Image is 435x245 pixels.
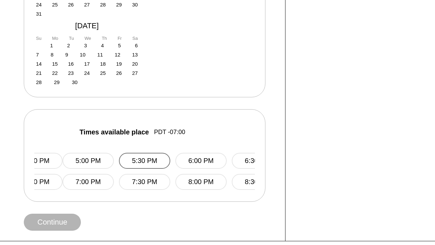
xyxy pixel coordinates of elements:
div: Choose Sunday, September 7th, 2025 [36,52,39,58]
div: Choose Tuesday, September 2nd, 2025 [67,43,70,48]
div: Choose Wednesday, September 24th, 2025 [84,70,90,76]
div: Choose Monday, September 8th, 2025 [51,52,53,58]
button: 5:30 PM [119,153,170,169]
div: Choose Friday, September 5th, 2025 [118,43,121,48]
div: Sa [133,36,138,41]
div: Choose Friday, August 29th, 2025 [116,2,122,7]
div: Choose Sunday, August 24th, 2025 [36,2,42,7]
button: 4:30 PM [11,174,63,190]
div: Choose Saturday, September 20th, 2025 [132,61,138,67]
div: Choose Monday, September 15th, 2025 [52,61,58,67]
div: Choose Sunday, September 21st, 2025 [36,70,42,76]
div: Choose Sunday, September 28th, 2025 [36,79,42,85]
div: Choose Tuesday, August 26th, 2025 [68,2,74,7]
div: Choose Sunday, August 31st, 2025 [36,11,42,17]
div: Choose Saturday, September 6th, 2025 [135,43,138,48]
div: Choose Friday, September 26th, 2025 [116,70,122,76]
div: Choose Thursday, August 28th, 2025 [100,2,106,7]
div: Choose Monday, September 29th, 2025 [54,79,60,85]
div: Choose Monday, September 1st, 2025 [50,43,53,48]
button: 6:00 PM [175,153,227,169]
div: Choose Monday, September 22nd, 2025 [52,70,58,76]
div: Choose Wednesday, September 17th, 2025 [84,61,90,67]
div: month 2025-09 [36,43,138,85]
span: PDT -07:00 [154,128,185,136]
div: Tu [69,36,74,41]
div: Fr [118,36,122,41]
div: Choose Saturday, September 27th, 2025 [132,70,138,76]
div: [DATE] [34,21,140,30]
div: Mo [52,36,58,41]
button: 5:00 PM [63,153,114,169]
button: 6:30 PM [232,153,283,169]
div: Choose Monday, August 25th, 2025 [52,2,58,7]
div: Choose Saturday, September 13th, 2025 [132,52,138,58]
div: Choose Wednesday, September 10th, 2025 [80,52,86,58]
div: Choose Saturday, August 30th, 2025 [132,2,138,7]
button: 7:00 PM [63,174,114,190]
div: Choose Tuesday, September 16th, 2025 [68,61,74,67]
div: Su [36,36,41,41]
div: Choose Friday, September 12th, 2025 [115,52,120,58]
div: Choose Tuesday, September 23rd, 2025 [68,70,74,76]
button: 7:30 PM [119,174,170,190]
div: Choose Tuesday, September 30th, 2025 [72,79,77,85]
span: Times available place [80,128,149,136]
div: Choose Wednesday, September 3rd, 2025 [84,43,87,48]
div: Choose Tuesday, September 9th, 2025 [65,52,68,58]
div: Choose Sunday, September 14th, 2025 [36,61,42,67]
div: Choose Wednesday, August 27th, 2025 [84,2,90,7]
div: Th [102,36,107,41]
div: Choose Thursday, September 4th, 2025 [101,43,104,48]
div: Choose Thursday, September 25th, 2025 [100,70,106,76]
button: 2:30 PM [11,153,63,169]
button: 8:00 PM [175,174,227,190]
button: 8:30 PM [232,174,283,190]
div: Choose Thursday, September 18th, 2025 [100,61,106,67]
div: Choose Thursday, September 11th, 2025 [97,52,103,58]
div: Choose Friday, September 19th, 2025 [116,61,122,67]
div: We [85,36,91,41]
